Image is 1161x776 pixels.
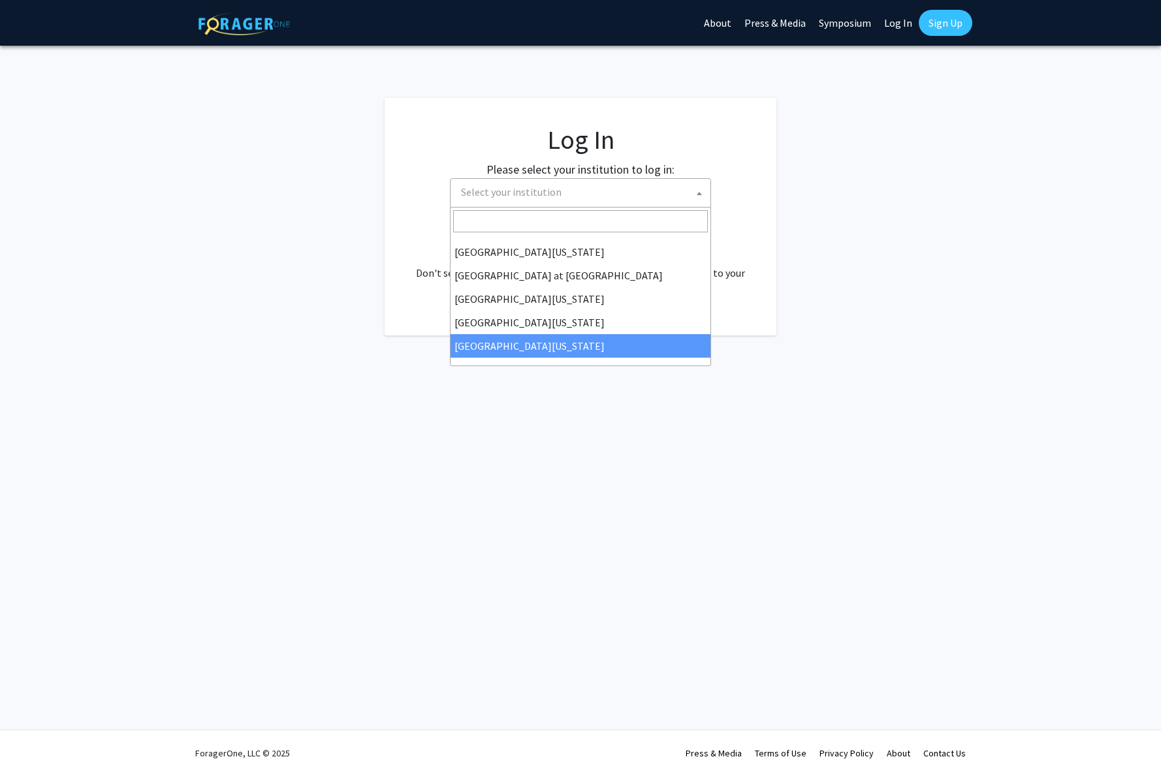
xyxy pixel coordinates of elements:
div: No account? . Don't see your institution? about bringing ForagerOne to your institution. [411,234,750,296]
iframe: Chat [10,717,56,766]
div: ForagerOne, LLC © 2025 [195,730,290,776]
input: Search [453,210,708,232]
li: [GEOGRAPHIC_DATA][US_STATE] [451,287,710,311]
a: Sign Up [919,10,972,36]
li: [GEOGRAPHIC_DATA][US_STATE] [451,311,710,334]
a: Privacy Policy [819,747,874,759]
li: [PERSON_NAME][GEOGRAPHIC_DATA] [451,358,710,381]
a: Press & Media [686,747,742,759]
li: [GEOGRAPHIC_DATA] at [GEOGRAPHIC_DATA] [451,264,710,287]
a: About [887,747,910,759]
li: [GEOGRAPHIC_DATA][US_STATE] [451,334,710,358]
li: [GEOGRAPHIC_DATA][US_STATE] [451,240,710,264]
a: Contact Us [923,747,966,759]
span: Select your institution [461,185,562,198]
h1: Log In [411,124,750,155]
label: Please select your institution to log in: [486,161,675,178]
span: Select your institution [456,179,710,206]
img: ForagerOne Logo [199,12,290,35]
span: Select your institution [450,178,711,208]
a: Terms of Use [755,747,806,759]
